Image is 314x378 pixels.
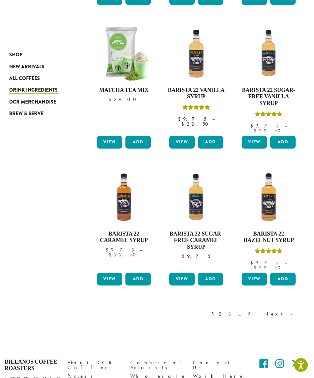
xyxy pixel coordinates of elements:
[125,136,151,149] button: Add
[240,231,297,244] h4: Barista 22 Hazelnut Syrup
[9,75,40,82] span: All Coffees
[95,25,152,82] img: Cool-Capp-Matcha-Tea-Mix-DP3525.png
[242,136,267,149] a: View
[182,104,210,113] div: Rated 5.00 out of 5
[250,259,255,266] span: $
[125,273,151,285] button: Add
[9,73,69,84] a: All Coffees
[240,169,297,226] img: HAZELNUT-300x300.png
[95,25,152,133] a: Matcha Tea Mix $29.00
[9,110,44,118] span: Brew & Serve
[95,231,152,244] h4: Barista 22 Caramel Syrup
[193,359,247,372] a: Contact Us
[212,116,215,122] span: –
[240,25,297,82] img: SF-VANILLA-300x300.png
[254,264,259,271] span: $
[169,136,195,149] a: View
[178,116,183,122] span: $
[169,273,195,285] a: View
[130,359,184,372] a: Commercial Accounts
[285,123,287,129] span: –
[168,87,225,100] h4: Barista 22 Vanilla Syrup
[270,273,296,285] button: Add
[181,121,211,127] bdi: 22.50
[255,248,282,257] div: Rated 5.00 out of 5
[9,84,69,96] a: Drink Ingredients
[254,127,259,134] span: $
[109,251,139,258] bdi: 22.50
[105,247,111,253] span: $
[5,359,58,372] h4: Dillanos Coffee Roasters
[97,136,122,149] a: View
[109,251,114,258] span: $
[97,273,122,285] a: View
[270,136,296,149] button: Add
[285,259,287,266] span: –
[236,310,245,318] a: …
[182,253,187,259] span: $
[210,310,216,318] a: 1
[168,25,225,133] a: Barista 22 Vanilla SyrupRated 5.00 out of 5
[250,123,279,129] bdi: 9.75
[182,253,210,259] bdi: 9.75
[9,63,44,71] span: New Arrivals
[247,310,261,318] a: 7
[250,259,279,266] bdi: 9.75
[217,310,225,318] a: 2
[9,98,56,106] span: DCR Merchandise
[254,127,283,134] bdi: 22.50
[168,25,225,82] img: VANILLA-300x300.png
[9,49,69,61] a: Shop
[9,51,22,59] span: Shop
[95,169,152,270] a: Barista 22 Caramel Syrup
[242,273,267,285] a: View
[240,87,297,107] h4: Barista 22 Sugar-Free Vanilla Syrup
[198,273,223,285] button: Add
[263,310,298,318] a: Next »
[109,96,139,103] bdi: 29.00
[168,169,225,270] a: Barista 22 Sugar-Free Caramel Syrup $9.75
[67,359,121,372] a: About DCR Coffee
[9,108,69,119] a: Brew & Serve
[140,247,142,253] span: –
[105,247,134,253] bdi: 9.75
[178,116,206,122] bdi: 9.75
[255,111,282,120] div: Rated 5.00 out of 5
[168,169,225,226] img: SF-CARAMEL-300x300.png
[240,169,297,270] a: Barista 22 Hazelnut SyrupRated 5.00 out of 5
[95,87,152,94] h4: Matcha Tea Mix
[181,121,186,127] span: $
[9,61,69,72] a: New Arrivals
[95,169,152,226] img: CARAMEL-1-300x300.png
[109,96,114,103] span: $
[240,25,297,133] a: Barista 22 Sugar-Free Vanilla SyrupRated 5.00 out of 5
[250,123,255,129] span: $
[254,264,283,271] bdi: 22.50
[198,136,223,149] button: Add
[168,231,225,251] h4: Barista 22 Sugar-Free Caramel Syrup
[9,96,69,108] a: DCR Merchandise
[9,86,58,94] span: Drink Ingredients
[227,310,235,318] a: 3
